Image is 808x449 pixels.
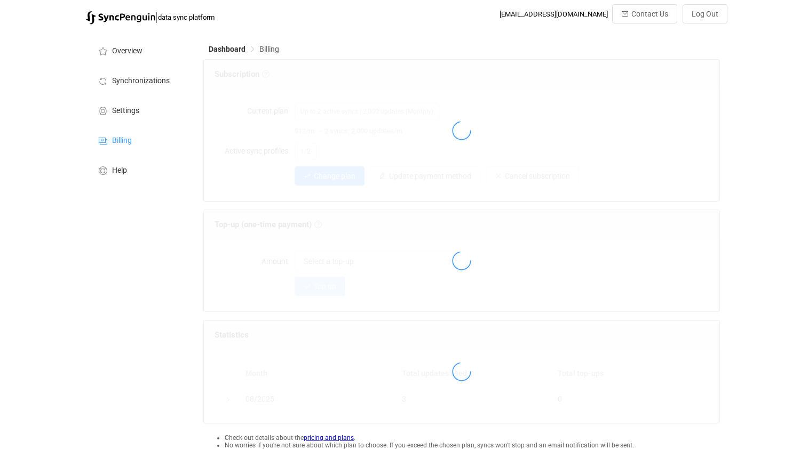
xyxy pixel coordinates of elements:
[86,35,193,65] a: Overview
[112,107,139,115] span: Settings
[86,11,155,25] img: syncpenguin.svg
[225,442,719,449] li: No worries if you're not sure about which plan to choose. If you exceed the chosen plan, syncs wo...
[112,47,142,55] span: Overview
[209,45,279,53] div: Breadcrumb
[86,125,193,155] a: Billing
[209,45,245,53] span: Dashboard
[112,137,132,145] span: Billing
[631,10,668,18] span: Contact Us
[225,434,719,442] li: Check out details about the .
[112,166,127,175] span: Help
[683,4,727,23] button: Log Out
[112,77,170,85] span: Synchronizations
[500,10,608,18] div: [EMAIL_ADDRESS][DOMAIN_NAME]
[612,4,677,23] button: Contact Us
[692,10,718,18] span: Log Out
[158,13,215,21] span: data sync platform
[86,155,193,185] a: Help
[86,95,193,125] a: Settings
[86,10,215,25] a: |data sync platform
[86,65,193,95] a: Synchronizations
[259,45,279,53] span: Billing
[155,10,158,25] span: |
[304,434,354,442] a: pricing and plans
